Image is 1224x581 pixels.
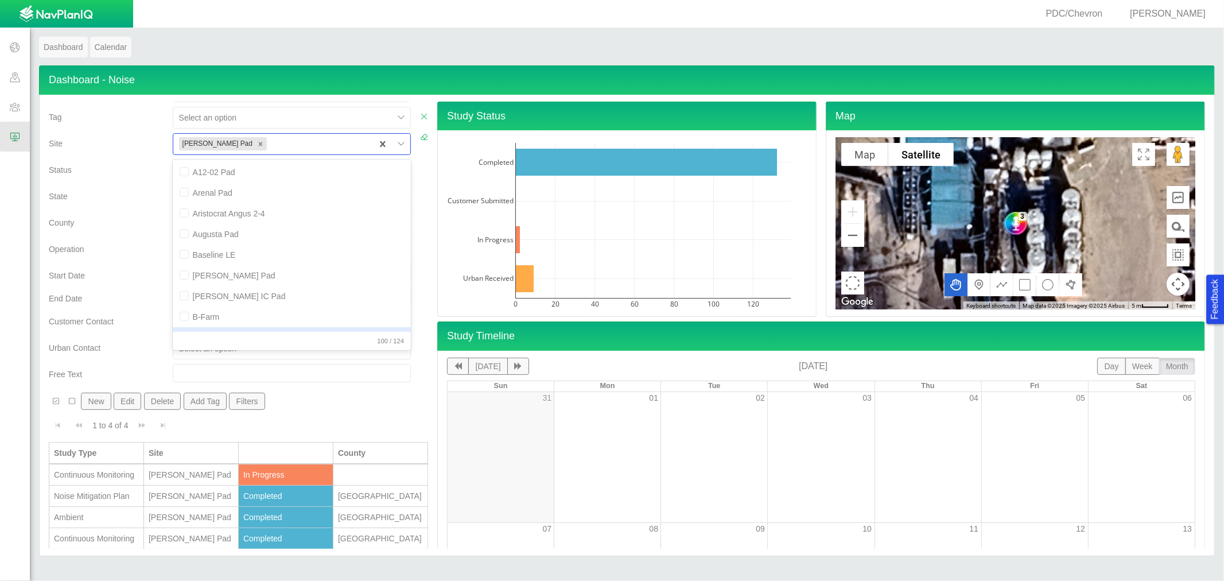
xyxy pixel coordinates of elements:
img: UrbanGroupSolutionsTheme$USG_Images$logo.png [19,5,93,24]
div: [PERSON_NAME] Pad [149,512,234,523]
button: Delete [144,393,181,410]
h4: Map [826,102,1205,131]
div: [PERSON_NAME] Pad [149,533,234,544]
a: 13 [1183,524,1192,533]
th: County [333,442,428,464]
a: Calendar [90,37,132,57]
td: Completed [239,486,333,507]
span: Operation [49,245,84,254]
td: Weld County [333,507,428,528]
th: Status [239,442,333,464]
button: Toggle Fullscreen in browser window [1132,143,1155,166]
div: [GEOGRAPHIC_DATA] [338,533,423,544]
td: Weld County [333,486,428,507]
div: B-Farm [173,307,411,327]
span: County [49,218,74,227]
button: Select area [841,272,864,295]
a: Terms (opens in new tab) [1176,303,1192,309]
a: 11 [969,524,978,533]
div: Site [149,447,234,459]
button: Add a marker [967,273,990,296]
td: Completed [239,507,333,528]
td: Chatfield Pad [144,486,239,507]
div: [PERSON_NAME] [1116,7,1210,21]
span: PDC/Chevron [1046,9,1103,18]
button: Measure [1167,243,1190,266]
div: Arenal Pad [173,183,411,203]
a: 12 [1076,524,1085,533]
button: day [1097,358,1125,375]
button: previous [447,358,469,375]
h4: Dashboard - Noise [39,65,1215,95]
span: Urban Contact [49,343,100,353]
span: Free Text [49,370,82,379]
div: Completed [243,533,328,544]
button: Show satellite imagery [888,143,954,166]
button: Move the map [945,273,967,296]
span: End Date [49,294,82,303]
span: Customer Contact [49,317,114,326]
div: [PERSON_NAME] Pad [149,469,234,481]
div: 3 [1017,212,1027,221]
button: New [81,393,111,410]
td: Noise Mitigation Plan [49,486,144,507]
button: Drag Pegman onto the map to open Street View [1167,143,1190,166]
span: Start Date [49,271,85,280]
button: Edit [114,393,142,410]
button: Keyboard shortcuts [966,302,1016,310]
div: Completed [243,512,328,523]
button: Draw a polygon [1059,273,1082,296]
a: 31 [542,393,551,402]
a: Dashboard [39,37,88,57]
img: Google [838,295,876,309]
td: Continuous Monitoring [49,464,144,486]
a: 10 [862,524,872,533]
span: Thu [922,382,935,390]
button: week [1125,358,1160,375]
button: Draw a rectangle [1013,273,1036,296]
button: month [1159,358,1195,375]
span: Status [49,165,72,175]
h4: Study Timeline [437,322,1205,351]
span: Wed [814,382,829,390]
div: Completed [243,490,328,502]
th: Site [144,442,239,464]
button: Measure [1167,215,1190,238]
span: Site [49,139,63,148]
span: [DATE] [799,361,827,371]
div: 1 to 4 of 4 [88,420,133,436]
a: 04 [969,393,978,402]
button: Map camera controls [1167,273,1190,296]
div: In Progress [243,469,328,481]
a: 05 [1076,393,1085,402]
div: Pagination [49,415,428,436]
a: 07 [542,524,551,533]
td: Continuous Monitoring [49,528,144,549]
button: next [507,358,529,375]
div: [PERSON_NAME] Pad [173,265,411,286]
div: Study Type [54,447,139,459]
a: 09 [756,524,765,533]
span: Map data ©2025 Imagery ©2025 Airbus [1023,303,1125,309]
span: Sun [494,382,508,390]
td: Completed [239,528,333,549]
span: Tue [708,382,720,390]
span: [PERSON_NAME] [1130,9,1206,18]
div: Aristocrat Angus 2-4 [173,203,411,224]
button: Show street map [841,143,888,166]
td: Chatfield Pad [144,464,239,486]
div: [GEOGRAPHIC_DATA] [338,512,423,523]
td: Chatfield Pad [144,507,239,528]
a: Close Filters [420,111,428,122]
div: Continuous Monitoring [54,469,139,481]
span: Tag [49,113,62,122]
th: Study Type [49,442,144,464]
a: Clear Filters [420,131,428,143]
td: Chatfield Pad [144,528,239,549]
h4: Study Status [437,102,817,131]
div: A12-02 Pad [173,162,411,183]
div: Noise Mitigation Plan [54,490,139,502]
span: State [49,192,68,201]
div: Remove Chatfield Pad [254,137,267,150]
div: [GEOGRAPHIC_DATA] [338,490,423,502]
